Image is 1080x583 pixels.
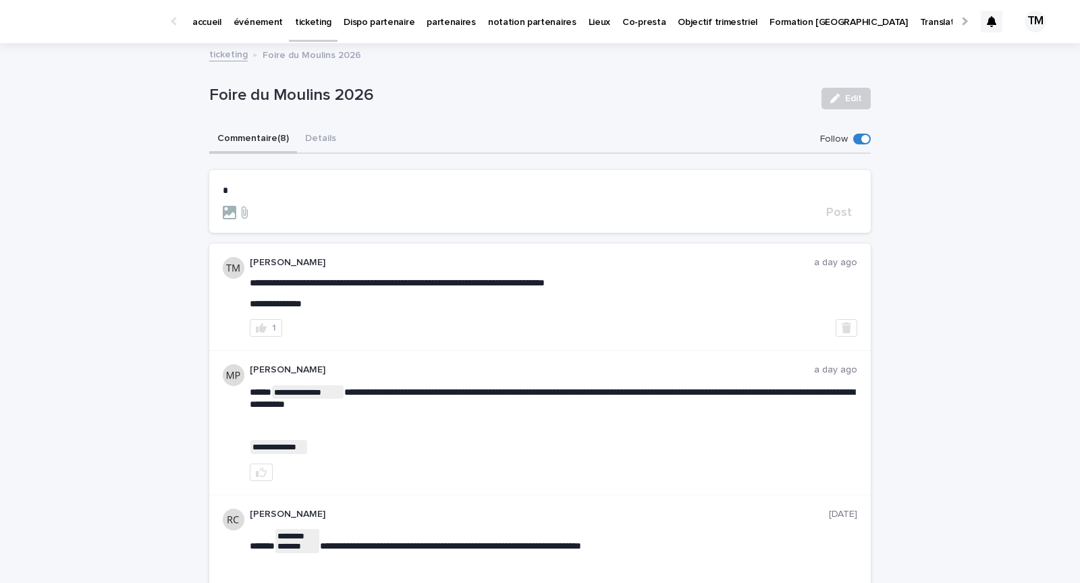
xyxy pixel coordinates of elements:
button: like this post [250,464,273,481]
p: Follow [820,134,848,145]
p: [PERSON_NAME] [250,509,829,520]
p: [PERSON_NAME] [250,257,814,269]
p: Foire du Moulins 2026 [209,86,811,105]
p: [PERSON_NAME] [250,364,814,376]
a: ticketing [209,46,248,61]
button: Commentaire (8) [209,126,297,154]
p: a day ago [814,364,857,376]
span: Edit [845,94,862,103]
button: Edit [821,88,871,109]
button: Details [297,126,344,154]
p: Foire du Moulins 2026 [263,47,361,61]
button: 1 [250,319,282,337]
span: Post [826,206,852,219]
p: [DATE] [829,509,857,520]
p: a day ago [814,257,857,269]
div: 1 [272,323,276,333]
div: TM [1025,11,1046,32]
img: Ls34BcGeRexTGTNfXpUC [27,8,158,35]
button: Delete post [836,319,857,337]
button: Post [821,206,857,219]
